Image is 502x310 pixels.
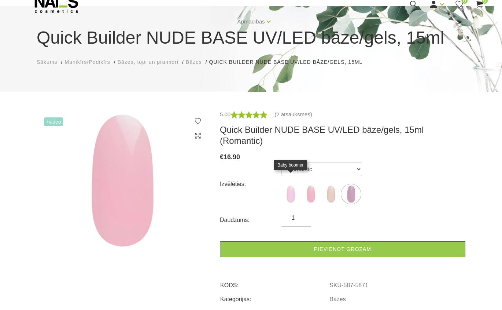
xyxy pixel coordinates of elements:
[274,110,312,119] a: (2 atsauksmes)
[64,58,110,66] a: Manikīrs/Pedikīrs
[186,59,202,65] span: Bāzes
[220,178,281,190] div: Izvēlēties:
[220,214,281,226] div: Daudzums:
[220,276,329,290] td: KODS:
[37,58,58,66] a: Sākums
[281,185,300,203] img: ...
[44,117,63,126] span: +Video
[329,282,368,289] a: SKU-587-5871
[220,241,465,257] a: Pievienot grozam
[342,185,360,203] img: ...
[322,185,340,203] img: ...
[220,124,465,146] h3: Quick Builder NUDE BASE UV/LED bāze/gels, 15ml (Romantic)
[37,59,58,65] span: Sākums
[64,59,110,65] span: Manikīrs/Pedikīrs
[209,58,370,66] li: Quick Builder NUDE BASE UV/LED bāze/gels, 15ml
[220,153,224,161] span: €
[224,153,240,161] span: 16.90
[118,59,178,65] span: Bāzes, topi un praimeri
[186,58,202,66] a: Bāzes
[220,290,329,304] td: Kategorijas:
[237,7,265,36] a: Apmācības
[302,185,320,203] img: ...
[118,58,178,66] a: Bāzes, topi un praimeri
[329,296,346,303] a: Bāzes
[37,110,209,251] img: Quick Builder NUDE BASE UV/LED bāze/gels, 15ml
[220,111,230,117] span: 5.00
